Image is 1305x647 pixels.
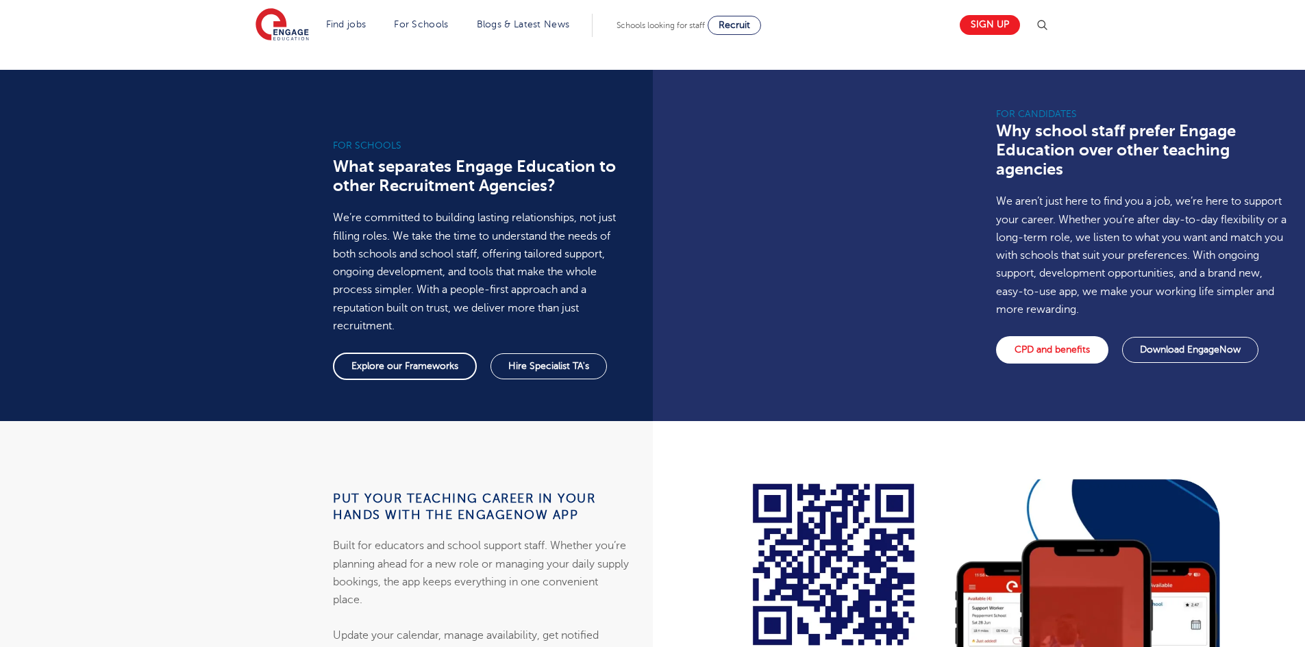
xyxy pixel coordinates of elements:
[394,19,448,29] a: For Schools
[719,20,750,30] span: Recruit
[617,21,705,30] span: Schools looking for staff
[996,121,1293,179] h3: Why school staff prefer Engage Education over other teaching agencies
[996,192,1293,318] p: We aren’t just here to find you a job, we’re here to support your career. Whether you’re after da...
[996,336,1108,364] a: CPD and benefits
[708,16,761,35] a: Recruit
[960,15,1020,35] a: Sign up
[490,353,607,379] a: Hire Specialist TA's
[1122,337,1258,363] a: Download EngageNow
[333,209,630,335] p: We’re committed to building lasting relationships, not just filling roles. We take the time to un...
[333,492,595,522] strong: Put your teaching career in your hands with the EngageNow app
[333,139,630,153] h6: For schools
[326,19,366,29] a: Find jobs
[477,19,570,29] a: Blogs & Latest News
[256,8,309,42] img: Engage Education
[333,353,477,380] a: Explore our Frameworks
[996,107,1293,121] h6: For Candidates
[333,537,630,609] p: Built for educators and school support staff. Whether you’re planning ahead for a new role or man...
[333,157,630,195] h3: What separates Engage Education to other Recruitment Agencies?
